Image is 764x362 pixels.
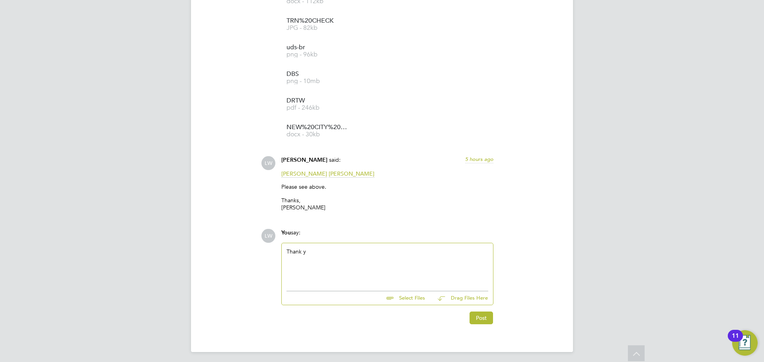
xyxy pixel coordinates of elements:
[286,248,488,282] div: Thank y
[286,132,350,137] span: docx - 30kb
[286,52,350,58] span: png - 96kb
[281,183,493,190] p: Please see above.
[286,98,350,104] span: DRTW
[286,105,350,111] span: pdf - 246kb
[286,45,350,58] a: uds-br png - 96kb
[431,290,488,307] button: Drag Files Here
[329,156,341,163] span: said:
[329,170,374,178] span: [PERSON_NAME]
[261,229,275,243] span: LW
[281,157,327,163] span: [PERSON_NAME]
[286,25,350,31] span: JPG - 82kb
[286,78,350,84] span: png - 10mb
[281,197,493,211] p: Thanks, [PERSON_NAME]
[470,312,493,324] button: Post
[286,45,350,50] span: uds-br
[732,336,739,346] div: 11
[281,229,291,236] span: You
[286,18,350,24] span: TRN%20CHECK
[281,229,493,243] div: say:
[286,18,350,31] a: TRN%20CHECK JPG - 82kb
[286,124,350,137] a: NEW%20CITY%20COLLEGE%20FORM%20-%20BR docx - 30kb
[286,71,350,84] a: DBS png - 10mb
[261,156,275,170] span: LW
[465,156,493,163] span: 5 hours ago
[732,330,758,356] button: Open Resource Center, 11 new notifications
[286,124,350,130] span: NEW%20CITY%20COLLEGE%20FORM%20-%20BR
[286,71,350,77] span: DBS
[286,98,350,111] a: DRTW pdf - 246kb
[281,170,327,178] span: [PERSON_NAME]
